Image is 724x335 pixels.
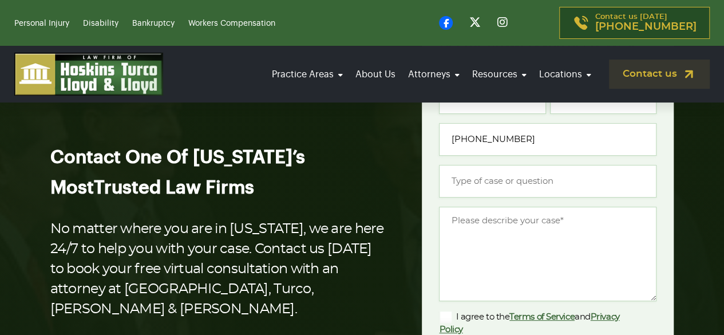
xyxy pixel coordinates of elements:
[559,7,710,39] a: Contact us [DATE][PHONE_NUMBER]
[14,19,69,27] a: Personal Injury
[609,60,710,89] a: Contact us
[595,21,697,33] span: [PHONE_NUMBER]
[595,13,697,33] p: Contact us [DATE]
[536,58,595,90] a: Locations
[469,58,530,90] a: Resources
[439,165,656,198] input: Type of case or question
[439,123,656,156] input: Phone*
[50,148,305,167] span: Contact One Of [US_STATE]’s
[268,58,346,90] a: Practice Areas
[188,19,275,27] a: Workers Compensation
[405,58,463,90] a: Attorneys
[94,179,254,197] span: Trusted Law Firms
[83,19,118,27] a: Disability
[132,19,175,27] a: Bankruptcy
[14,53,163,96] img: logo
[50,179,94,197] span: Most
[352,58,399,90] a: About Us
[50,219,386,320] p: No matter where you are in [US_STATE], we are here 24/7 to help you with your case. Contact us [D...
[509,313,575,321] a: Terms of Service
